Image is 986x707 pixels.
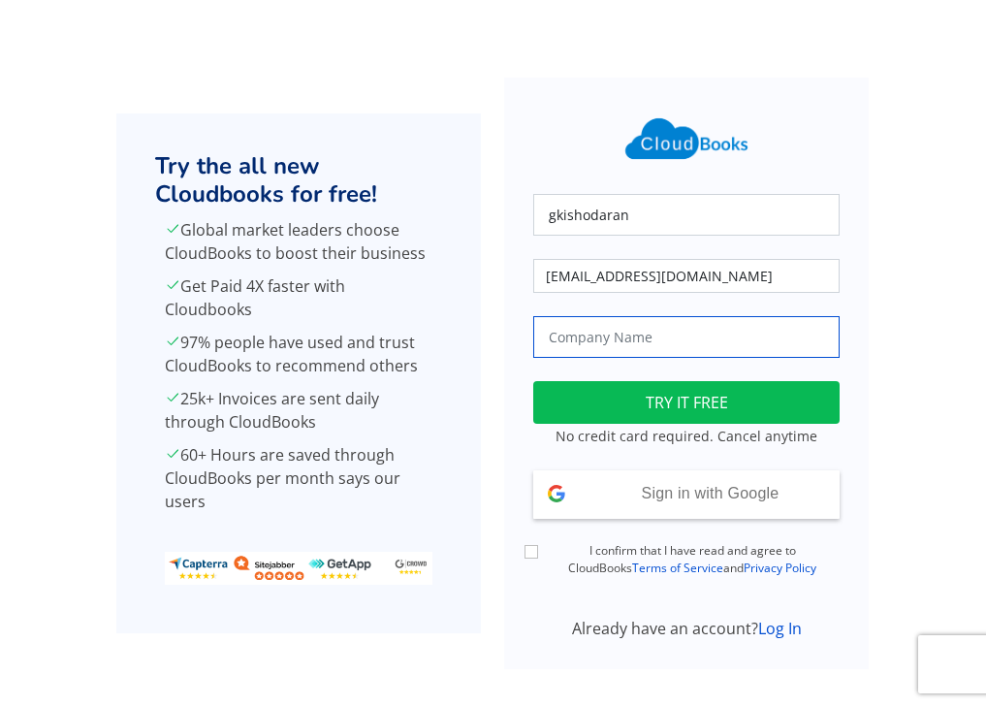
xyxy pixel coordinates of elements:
[744,560,816,576] a: Privacy Policy
[533,259,840,293] input: Your Email
[533,316,840,358] input: Company Name
[614,107,759,171] img: Cloudbooks Logo
[545,542,840,577] label: I confirm that I have read and agree to CloudBooks and
[522,617,851,640] div: Already have an account?
[165,331,432,377] p: 97% people have used and trust CloudBooks to recommend others
[165,387,432,434] p: 25k+ Invoices are sent daily through CloudBooks
[556,427,817,445] small: No credit card required. Cancel anytime
[632,560,723,576] a: Terms of Service
[642,485,779,501] span: Sign in with Google
[165,552,432,585] img: ratings_banner.png
[165,274,432,321] p: Get Paid 4X faster with Cloudbooks
[165,443,432,513] p: 60+ Hours are saved through CloudBooks per month says our users
[155,152,442,209] h2: Try the all new Cloudbooks for free!
[165,218,432,265] p: Global market leaders choose CloudBooks to boost their business
[758,618,802,639] a: Log In
[533,194,840,236] input: Your Name
[533,381,840,424] button: TRY IT FREE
